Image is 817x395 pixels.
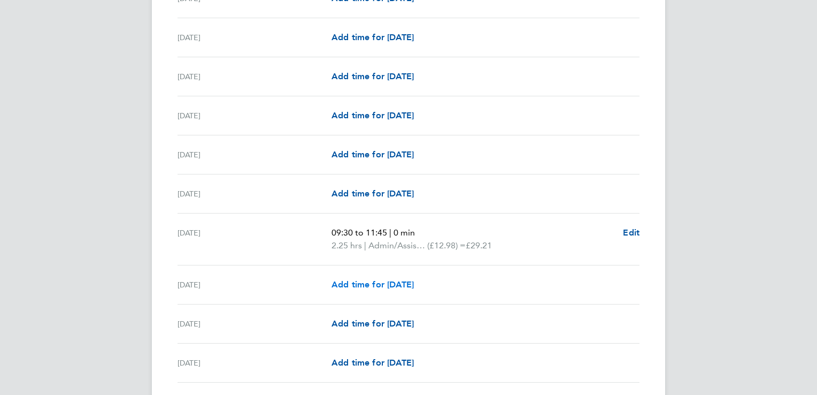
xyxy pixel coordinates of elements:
a: Add time for [DATE] [332,278,414,291]
span: Edit [623,227,639,238]
span: | [364,240,366,250]
span: Add time for [DATE] [332,149,414,159]
a: Add time for [DATE] [332,31,414,44]
span: Admin/Assistant Coach Rat [368,239,427,252]
div: [DATE] [178,70,332,83]
a: Add time for [DATE] [332,356,414,369]
div: [DATE] [178,109,332,122]
span: Add time for [DATE] [332,71,414,81]
span: 2.25 hrs [332,240,362,250]
span: 09:30 to 11:45 [332,227,387,238]
div: [DATE] [178,226,332,252]
a: Add time for [DATE] [332,109,414,122]
a: Add time for [DATE] [332,317,414,330]
span: Add time for [DATE] [332,32,414,42]
span: Add time for [DATE] [332,279,414,290]
div: [DATE] [178,187,332,200]
span: Add time for [DATE] [332,358,414,368]
div: [DATE] [178,278,332,291]
div: [DATE] [178,356,332,369]
span: | [389,227,391,238]
a: Edit [623,226,639,239]
a: Add time for [DATE] [332,148,414,161]
span: £29.21 [466,240,492,250]
a: Add time for [DATE] [332,187,414,200]
span: Add time for [DATE] [332,188,414,199]
span: (£12.98) = [427,240,466,250]
span: 0 min [394,227,415,238]
div: [DATE] [178,31,332,44]
span: Add time for [DATE] [332,110,414,120]
div: [DATE] [178,148,332,161]
span: Add time for [DATE] [332,318,414,329]
a: Add time for [DATE] [332,70,414,83]
div: [DATE] [178,317,332,330]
